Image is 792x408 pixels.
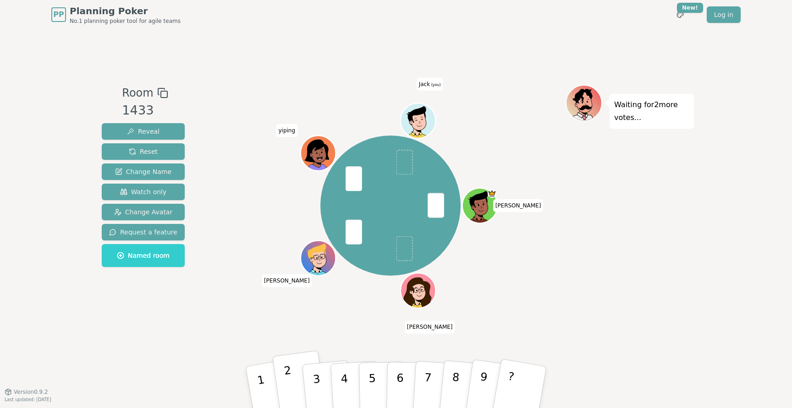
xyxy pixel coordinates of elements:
[262,274,312,287] span: Click to change your name
[102,244,185,267] button: Named room
[70,17,181,25] span: No.1 planning poker tool for agile teams
[430,82,441,87] span: (you)
[122,85,153,101] span: Room
[109,228,177,237] span: Request a feature
[129,147,158,156] span: Reset
[102,184,185,200] button: Watch only
[707,6,741,23] a: Log in
[417,77,443,90] span: Click to change your name
[115,167,171,176] span: Change Name
[127,127,159,136] span: Reveal
[70,5,181,17] span: Planning Poker
[401,104,434,137] button: Click to change your avatar
[102,163,185,180] button: Change Name
[14,388,48,396] span: Version 0.9.2
[493,199,544,212] span: Click to change your name
[53,9,64,20] span: PP
[102,224,185,240] button: Request a feature
[405,321,455,333] span: Click to change your name
[117,251,170,260] span: Named room
[614,98,689,124] p: Waiting for 2 more votes...
[5,388,48,396] button: Version0.9.2
[120,187,167,196] span: Watch only
[114,207,173,217] span: Change Avatar
[5,397,51,402] span: Last updated: [DATE]
[102,123,185,140] button: Reveal
[102,204,185,220] button: Change Avatar
[677,3,703,13] div: New!
[122,101,168,120] div: 1433
[51,5,181,25] a: PPPlanning PokerNo.1 planning poker tool for agile teams
[487,189,496,198] span: Colin is the host
[276,124,297,137] span: Click to change your name
[102,143,185,160] button: Reset
[672,6,688,23] button: New!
